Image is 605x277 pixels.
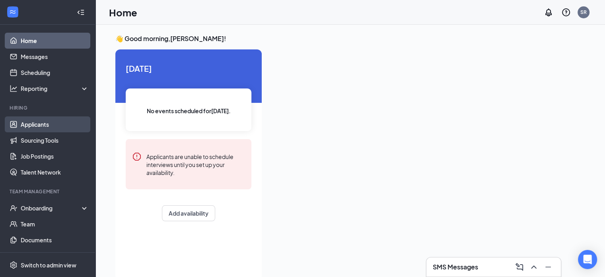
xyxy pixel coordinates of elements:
svg: ChevronUp [529,262,539,272]
div: Hiring [10,104,87,111]
div: Reporting [21,84,89,92]
a: Surveys [21,248,89,264]
h3: SMS Messages [433,263,478,271]
button: ChevronUp [527,261,540,273]
svg: Collapse [77,8,85,16]
a: Scheduling [21,65,89,81]
button: Add availability [162,205,215,221]
a: Messages [21,49,89,65]
button: Minimize [542,261,554,273]
svg: Error [132,152,142,161]
span: No events scheduled for [DATE] . [147,106,231,115]
svg: Notifications [544,8,553,17]
a: Applicants [21,116,89,132]
a: Job Postings [21,148,89,164]
svg: Analysis [10,84,18,92]
svg: UserCheck [10,204,18,212]
div: Team Management [10,188,87,195]
div: SR [580,9,587,16]
div: Switch to admin view [21,261,76,269]
a: Home [21,33,89,49]
svg: QuestionInfo [561,8,571,17]
svg: Settings [10,261,18,269]
span: [DATE] [126,62,251,75]
a: Team [21,216,89,232]
h3: 👋 Good morning, [PERSON_NAME] ! [115,34,585,43]
svg: ComposeMessage [515,262,524,272]
svg: WorkstreamLogo [9,8,17,16]
button: ComposeMessage [513,261,526,273]
svg: Minimize [543,262,553,272]
a: Documents [21,232,89,248]
a: Talent Network [21,164,89,180]
a: Sourcing Tools [21,132,89,148]
div: Applicants are unable to schedule interviews until you set up your availability. [146,152,245,177]
div: Open Intercom Messenger [578,250,597,269]
div: Onboarding [21,204,82,212]
h1: Home [109,6,137,19]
